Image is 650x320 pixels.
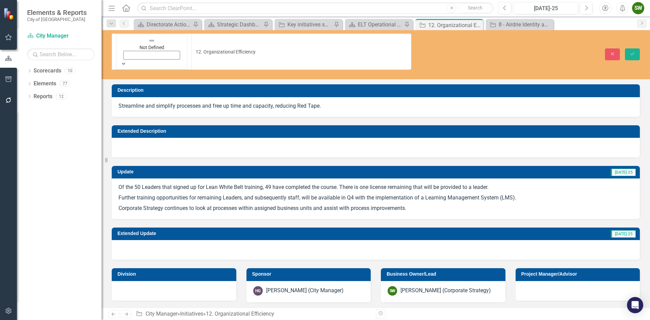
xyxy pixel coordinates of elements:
div: [DATE]-25 [516,4,576,13]
span: [DATE]-25 [611,230,636,238]
img: ClearPoint Strategy [3,7,15,19]
input: Search Below... [27,48,95,60]
div: 10 [65,68,75,74]
a: Directorate Action Plan [135,20,191,29]
a: Initiatives [180,311,203,317]
a: City Manager [146,311,177,317]
a: City Manager [27,32,95,40]
h3: Sponsor [252,272,368,277]
span: Streamline and simplify processes and free up time and capacity, reducing Red Tape. [118,103,321,109]
a: Key initiatives supporting Council's focus areas [276,20,332,29]
input: Search ClearPoint... [137,2,494,14]
div: Open Intercom Messenger [627,297,643,313]
span: Elements & Reports [27,8,87,17]
a: 8 - Airdrie Identity and Re-branding [487,20,552,29]
div: 12 [56,93,67,99]
div: » » [136,310,371,318]
h3: Division [117,272,233,277]
h3: Business Owner/Lead [387,272,502,277]
a: ELT Operational Plan [347,20,403,29]
span: [DATE]-25 [611,169,636,176]
p: Of the 50 Leaders that signed up for Lean White Belt training, 49 have completed the course. Ther... [118,184,633,193]
h3: Update [117,169,317,174]
h3: Project Manager/Advisor [521,272,637,277]
a: Scorecards [34,67,61,75]
div: Not Defined [124,44,179,51]
p: Further training opportunities for remaining Leaders, and subsequently staff, will be available i... [118,193,633,203]
div: [PERSON_NAME] (Corporate Strategy) [400,287,491,295]
div: Key initiatives supporting Council's focus areas [287,20,332,29]
h3: Description [117,88,636,93]
button: [DATE]-25 [513,2,578,14]
img: Not Defined [148,37,155,44]
a: Reports [34,93,52,101]
small: City of [GEOGRAPHIC_DATA] [27,17,87,22]
input: This field is required [191,34,411,70]
div: HG [253,286,263,296]
div: [PERSON_NAME] (City Manager) [266,287,344,295]
div: 77 [60,81,70,87]
div: 12. Organizational Efficiency [428,21,481,29]
h3: Extended Description [117,129,636,134]
button: Search [458,3,492,13]
a: Elements [34,80,56,88]
button: SW [632,2,644,14]
h3: Extended Update [117,231,429,236]
div: 12. Organizational Efficiency [206,311,274,317]
p: Corporate Strategy continues to look at processes within assigned business units and assist with ... [118,203,633,212]
div: SW [388,286,397,296]
span: Search [468,5,482,10]
div: Strategic Dashboard [217,20,262,29]
a: Strategic Dashboard [206,20,262,29]
div: Directorate Action Plan [147,20,191,29]
div: ELT Operational Plan [358,20,403,29]
div: 8 - Airdrie Identity and Re-branding [499,20,552,29]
